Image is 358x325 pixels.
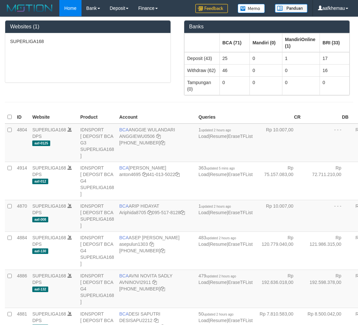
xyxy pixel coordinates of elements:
a: Load [199,318,209,323]
th: Account [117,111,196,124]
th: Group: activate to sort column ascending [282,33,320,52]
td: 0 [250,52,282,65]
td: 0 [220,76,250,95]
span: BCA [119,273,129,278]
td: Rp 72.711.210,00 [303,162,351,200]
td: IDNSPORT [ DEPOSIT BCA G4 SUPERLIGA168 ] [78,270,117,308]
a: Resume [210,172,227,177]
img: Feedback.jpg [195,4,228,13]
a: Load [199,280,209,285]
a: Load [199,210,209,215]
span: aaf-0125 [32,140,50,146]
a: ANGGIEWU0506 [119,134,155,139]
th: Group: activate to sort column ascending [185,33,220,52]
td: Rp 10.007,00 [255,200,303,231]
img: Button%20Memo.svg [238,4,265,13]
span: updated 5 mins ago [206,167,235,170]
td: Deposit (43) [185,52,220,65]
th: Group: activate to sort column ascending [220,33,250,52]
td: 16 [320,64,350,76]
td: 4870 [14,200,30,231]
td: DPS [30,231,78,270]
td: ANGGIE WULANDARI [PHONE_NUMBER] [117,124,196,162]
span: BCA [119,203,129,209]
td: ASEP [PERSON_NAME] [PHONE_NUMBER] [117,231,196,270]
td: Withdraw (62) [185,64,220,76]
span: BCA [119,165,129,170]
a: Load [199,134,209,139]
span: updated 2 hours ago [206,236,236,240]
span: | | [199,273,253,285]
a: Copy 4062213373 to clipboard [160,140,165,145]
td: 0 [282,76,320,95]
h3: Banks [189,24,345,30]
td: DPS [30,162,78,200]
span: 363 [199,165,235,170]
a: EraseTFList [228,280,252,285]
span: updated 2 hours ago [206,274,236,278]
th: Group: activate to sort column ascending [250,33,282,52]
span: aaf-130 [32,248,48,254]
td: Tampungan (0) [185,76,220,95]
span: aaf-132 [32,287,48,292]
a: DESISAPU2212 [119,318,153,323]
a: AVNINOVI2911 [119,280,151,285]
a: SUPERLIGA168 [32,203,66,209]
span: 50 [199,311,233,317]
td: IDNSPORT [ DEPOSIT BCA G3 SUPERLIGA168 ] [78,124,117,162]
th: Product [78,111,117,124]
span: updated 2 hours ago [201,128,231,132]
a: anton4695 [119,172,141,177]
td: Rp 75.157.083,00 [255,162,303,200]
th: Group: activate to sort column ascending [320,33,350,52]
span: updated 2 hours ago [201,205,231,208]
a: SUPERLIGA168 [32,311,66,317]
a: Resume [210,242,227,247]
td: 25 [220,52,250,65]
th: CR [255,111,303,124]
span: 1 [199,203,231,209]
th: Queries [196,111,255,124]
a: Resume [210,318,227,323]
td: DPS [30,270,78,308]
span: BCA [119,235,129,240]
a: Copy anton4695 to clipboard [142,172,147,177]
td: 0 [250,64,282,76]
span: 483 [199,235,236,240]
a: Copy DESISAPU2212 to clipboard [154,318,158,323]
p: SUPERLIGA168 [10,38,166,45]
td: IDNSPORT [ DEPOSIT BCA G4 SUPERLIGA168 ] [78,162,117,200]
td: 0 [282,64,320,76]
td: IDNSPORT [ DEPOSIT BCA SUPERLIGA168 ] [78,200,117,231]
a: SUPERLIGA168 [32,165,66,170]
td: Rp 120.779.040,00 [255,231,303,270]
a: Copy Ariphida8705 to clipboard [147,210,152,215]
a: EraseTFList [228,210,252,215]
th: Website [30,111,78,124]
a: Load [199,172,209,177]
td: Rp 192.636.018,00 [255,270,303,308]
span: 479 [199,273,236,278]
a: Copy ANGGIEWU0506 to clipboard [156,134,161,139]
td: 0 [320,76,350,95]
td: Rp 121.986.315,00 [303,231,351,270]
span: updated 2 hours ago [203,313,233,316]
span: | | [199,203,253,215]
a: SUPERLIGA168 [32,127,66,132]
td: AVNI NOVITA SADLY [PHONE_NUMBER] [117,270,196,308]
td: Rp 10.007,00 [255,124,303,162]
a: EraseTFList [228,172,252,177]
a: Ariphida8705 [119,210,146,215]
a: Resume [210,280,227,285]
span: aaf-012 [32,179,48,184]
a: Copy 4410135022 to clipboard [175,172,180,177]
td: 4884 [14,231,30,270]
a: Resume [210,210,227,215]
img: panduan.png [275,4,307,13]
th: ID [14,111,30,124]
a: Copy 4062281875 to clipboard [160,248,165,253]
td: 4914 [14,162,30,200]
a: Copy 0955178128 to clipboard [180,210,185,215]
span: BCA [119,311,129,317]
td: DPS [30,200,78,231]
